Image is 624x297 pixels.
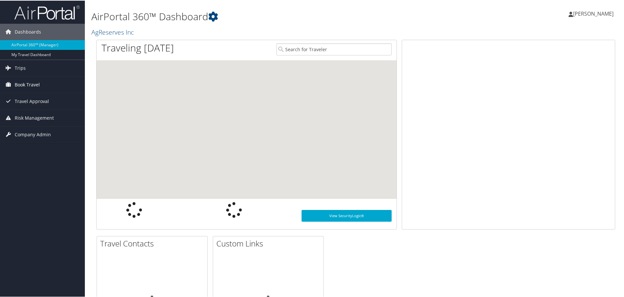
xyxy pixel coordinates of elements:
[15,76,40,92] span: Book Travel
[91,27,135,36] a: AgReserves Inc
[15,23,41,39] span: Dashboards
[15,59,26,76] span: Trips
[569,3,620,23] a: [PERSON_NAME]
[216,237,323,248] h2: Custom Links
[15,126,51,142] span: Company Admin
[15,93,49,109] span: Travel Approval
[101,40,174,54] h1: Traveling [DATE]
[14,4,80,20] img: airportal-logo.png
[100,237,207,248] h2: Travel Contacts
[573,9,614,17] span: [PERSON_NAME]
[276,43,392,55] input: Search for Traveler
[91,9,444,23] h1: AirPortal 360™ Dashboard
[302,209,392,221] a: View SecurityLogic®
[15,109,54,126] span: Risk Management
